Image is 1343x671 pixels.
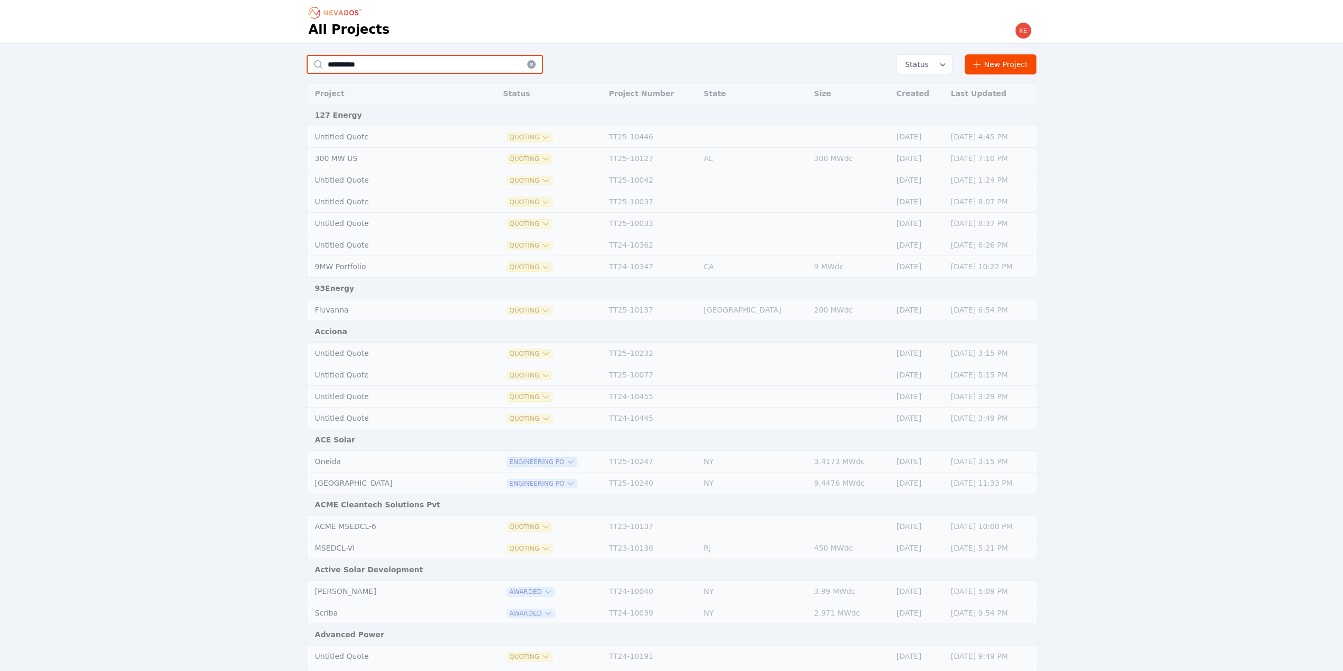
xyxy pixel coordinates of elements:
td: ACE Solar [307,429,1037,451]
td: TT23-10136 [604,537,699,559]
td: [GEOGRAPHIC_DATA] [307,472,472,494]
td: TT25-10137 [604,299,699,321]
td: [DATE] [891,148,946,169]
span: Awarded [507,609,554,618]
td: [DATE] [891,408,946,429]
button: Quoting [507,414,552,423]
h1: All Projects [309,21,390,38]
td: TT23-10137 [604,516,699,537]
a: New Project [965,54,1037,74]
td: TT24-10362 [604,234,699,256]
td: [DATE] 10:00 PM [946,516,1037,537]
td: [DATE] [891,451,946,472]
td: [DATE] [891,516,946,537]
td: [DATE] [891,191,946,213]
td: MSEDCL-VI [307,537,472,559]
td: TT25-10037 [604,191,699,213]
td: [DATE] 5:21 PM [946,537,1037,559]
td: Untitled Quote [307,126,472,148]
span: Status [901,59,929,70]
td: TT24-10455 [604,386,699,408]
td: Active Solar Development [307,559,1037,581]
span: Quoting [507,349,552,358]
tr: Untitled QuoteQuotingTT25-10446[DATE][DATE] 4:45 PM [307,126,1037,148]
td: Untitled Quote [307,646,472,667]
button: Engineering PO [507,479,577,488]
tr: OneidaEngineering POTT25-10247NY3.4173 MWdc[DATE][DATE] 3:15 PM [307,451,1037,472]
td: [DATE] [891,299,946,321]
td: [DATE] 4:45 PM [946,126,1037,148]
td: 3.99 MWdc [808,581,891,602]
td: Untitled Quote [307,213,472,234]
td: [DATE] [891,602,946,624]
td: [DATE] 3:29 PM [946,386,1037,408]
td: 450 MWdc [808,537,891,559]
nav: Breadcrumb [309,4,365,21]
tr: 300 MW USQuotingTT25-10127AL300 MWdc[DATE][DATE] 7:10 PM [307,148,1037,169]
tr: Untitled QuoteQuotingTT25-10232[DATE][DATE] 3:15 PM [307,343,1037,364]
td: TT25-10247 [604,451,699,472]
span: Quoting [507,371,552,380]
button: Quoting [507,241,552,250]
span: Awarded [507,588,554,596]
td: [DATE] [891,472,946,494]
td: 9MW Portfolio [307,256,472,278]
td: [DATE] [891,213,946,234]
td: [DATE] [891,234,946,256]
td: ACME Cleantech Solutions Pvt [307,494,1037,516]
button: Quoting [507,198,552,206]
td: [DATE] 8:07 PM [946,191,1037,213]
th: Last Updated [946,83,1037,105]
td: [DATE] 9:49 PM [946,646,1037,667]
th: Project Number [604,83,699,105]
img: kevin.west@nevados.solar [1015,22,1032,39]
td: 300 MWdc [808,148,891,169]
td: TT25-10033 [604,213,699,234]
button: Quoting [507,653,552,661]
tr: ACME MSEDCL-6QuotingTT23-10137[DATE][DATE] 10:00 PM [307,516,1037,537]
td: [GEOGRAPHIC_DATA] [698,299,808,321]
td: Acciona [307,321,1037,343]
button: Quoting [507,544,552,553]
tr: FluvannaQuotingTT25-10137[GEOGRAPHIC_DATA]200 MWdc[DATE][DATE] 6:54 PM [307,299,1037,321]
td: Untitled Quote [307,364,472,386]
td: [DATE] 3:15 PM [946,451,1037,472]
td: [DATE] 5:09 PM [946,581,1037,602]
span: Quoting [507,306,552,315]
td: NY [698,451,808,472]
th: Size [808,83,891,105]
td: AL [698,148,808,169]
tr: ScribaAwardedTT24-10039NY2.971 MWdc[DATE][DATE] 9:54 PM [307,602,1037,624]
span: Quoting [507,133,552,141]
span: Quoting [507,220,552,228]
td: NY [698,602,808,624]
td: 9.4476 MWdc [808,472,891,494]
td: TT25-10042 [604,169,699,191]
tr: MSEDCL-VIQuotingTT23-10136RJ450 MWdc[DATE][DATE] 5:21 PM [307,537,1037,559]
td: 300 MW US [307,148,472,169]
tr: Untitled QuoteQuotingTT25-10033[DATE][DATE] 8:37 PM [307,213,1037,234]
button: Quoting [507,176,552,185]
td: [DATE] [891,169,946,191]
td: TT25-10127 [604,148,699,169]
td: CA [698,256,808,278]
td: TT24-10039 [604,602,699,624]
td: Advanced Power [307,624,1037,646]
span: Quoting [507,155,552,163]
button: Quoting [507,263,552,271]
td: NY [698,581,808,602]
td: TT25-10446 [604,126,699,148]
td: Untitled Quote [307,408,472,429]
td: TT24-10040 [604,581,699,602]
td: Untitled Quote [307,386,472,408]
button: Quoting [507,393,552,401]
td: [DATE] [891,343,946,364]
tr: [PERSON_NAME]AwardedTT24-10040NY3.99 MWdc[DATE][DATE] 5:09 PM [307,581,1037,602]
tr: Untitled QuoteQuotingTT25-10077[DATE][DATE] 5:15 PM [307,364,1037,386]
